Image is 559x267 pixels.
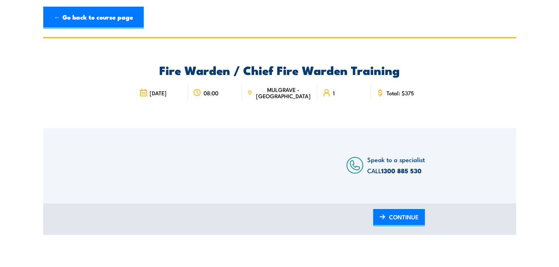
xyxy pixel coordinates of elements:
span: 1 [333,90,335,96]
span: CONTINUE [389,207,419,227]
span: 08:00 [204,90,218,96]
span: [DATE] [150,90,167,96]
a: 1300 885 530 [381,166,422,175]
h2: Fire Warden / Chief Fire Warden Training [134,65,425,75]
a: ← Go back to course page [43,7,144,29]
span: Speak to a specialist CALL [367,155,425,175]
span: MULGRAVE - [GEOGRAPHIC_DATA] [255,86,312,99]
a: CONTINUE [373,209,425,226]
span: Total: $375 [386,90,414,96]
